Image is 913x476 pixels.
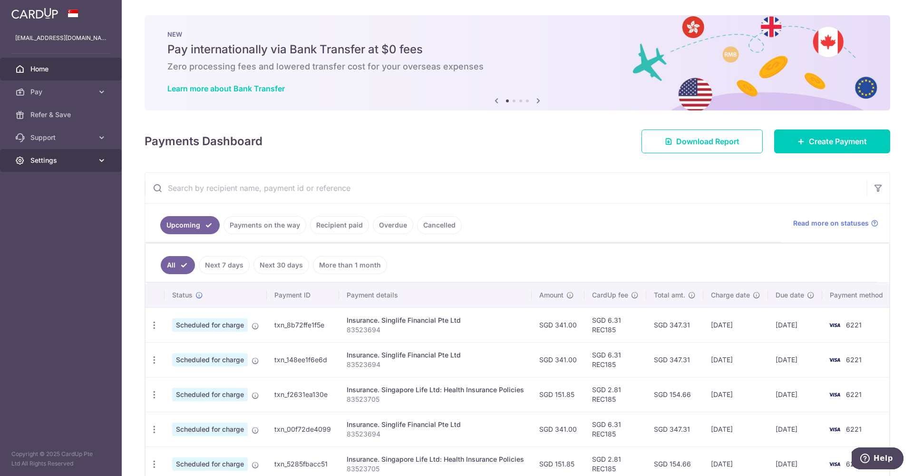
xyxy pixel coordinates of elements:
[267,412,339,446] td: txn_00f72de4099
[22,7,41,15] span: Help
[584,377,646,412] td: SGD 2.81 REC185
[584,307,646,342] td: SGD 6.31 REC185
[417,216,462,234] a: Cancelled
[539,290,563,300] span: Amount
[846,460,862,468] span: 6221
[160,216,220,234] a: Upcoming
[768,377,822,412] td: [DATE]
[347,395,524,404] p: 83523705
[584,342,646,377] td: SGD 6.31 REC185
[30,156,93,165] span: Settings
[347,316,524,325] div: Insurance. Singlife Financial Pte Ltd
[267,342,339,377] td: txn_148ee1f6e6d
[167,30,867,38] p: NEW
[199,256,250,274] a: Next 7 days
[172,423,248,436] span: Scheduled for charge
[310,216,369,234] a: Recipient paid
[172,388,248,401] span: Scheduled for charge
[167,84,285,93] a: Learn more about Bank Transfer
[793,218,869,228] span: Read more on statuses
[703,412,768,446] td: [DATE]
[373,216,413,234] a: Overdue
[347,385,524,395] div: Insurance. Singapore Life Ltd: Health Insurance Policies
[654,290,685,300] span: Total amt.
[703,307,768,342] td: [DATE]
[646,307,703,342] td: SGD 347.31
[30,64,93,74] span: Home
[267,377,339,412] td: txn_f2631ea130e
[11,8,58,19] img: CardUp
[852,447,903,471] iframe: Opens a widget where you can find more information
[30,110,93,119] span: Refer & Save
[846,321,862,329] span: 6221
[776,290,804,300] span: Due date
[172,457,248,471] span: Scheduled for charge
[30,87,93,97] span: Pay
[822,283,894,307] th: Payment method
[167,42,867,57] h5: Pay internationally via Bank Transfer at $0 fees
[646,412,703,446] td: SGD 347.31
[313,256,387,274] a: More than 1 month
[15,33,107,43] p: [EMAIL_ADDRESS][DOMAIN_NAME]
[592,290,628,300] span: CardUp fee
[223,216,306,234] a: Payments on the way
[172,318,248,332] span: Scheduled for charge
[145,133,262,150] h4: Payments Dashboard
[703,342,768,377] td: [DATE]
[825,354,844,366] img: Bank Card
[768,412,822,446] td: [DATE]
[846,390,862,398] span: 6221
[846,425,862,433] span: 6221
[846,356,862,364] span: 6221
[347,420,524,429] div: Insurance. Singlife Financial Pte Ltd
[825,389,844,400] img: Bank Card
[646,377,703,412] td: SGD 154.66
[145,173,867,203] input: Search by recipient name, payment id or reference
[253,256,309,274] a: Next 30 days
[267,283,339,307] th: Payment ID
[347,429,524,439] p: 83523694
[825,458,844,470] img: Bank Card
[774,129,890,153] a: Create Payment
[145,15,890,110] img: Bank transfer banner
[347,464,524,474] p: 83523705
[676,136,739,147] span: Download Report
[768,307,822,342] td: [DATE]
[584,412,646,446] td: SGD 6.31 REC185
[267,307,339,342] td: txn_8b72ffe1f5e
[347,325,524,335] p: 83523694
[347,350,524,360] div: Insurance. Singlife Financial Pte Ltd
[161,256,195,274] a: All
[809,136,867,147] span: Create Payment
[825,424,844,435] img: Bank Card
[793,218,878,228] a: Read more on statuses
[347,455,524,464] div: Insurance. Singapore Life Ltd: Health Insurance Policies
[641,129,763,153] a: Download Report
[703,377,768,412] td: [DATE]
[339,283,532,307] th: Payment details
[167,61,867,72] h6: Zero processing fees and lowered transfer cost for your overseas expenses
[711,290,750,300] span: Charge date
[768,342,822,377] td: [DATE]
[825,319,844,331] img: Bank Card
[172,290,193,300] span: Status
[646,342,703,377] td: SGD 347.31
[532,342,584,377] td: SGD 341.00
[172,353,248,367] span: Scheduled for charge
[532,307,584,342] td: SGD 341.00
[30,133,93,142] span: Support
[532,377,584,412] td: SGD 151.85
[347,360,524,369] p: 83523694
[532,412,584,446] td: SGD 341.00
